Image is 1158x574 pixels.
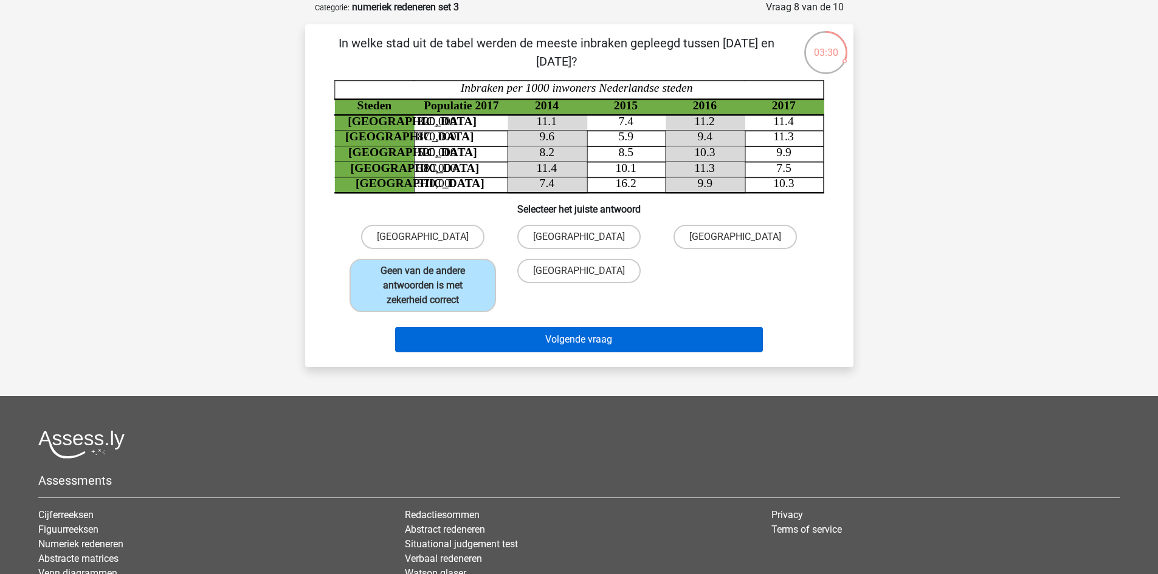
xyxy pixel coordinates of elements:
[613,99,637,112] tspan: 2015
[771,509,803,521] a: Privacy
[405,509,480,521] a: Redactiesommen
[694,162,715,174] tspan: 11.3
[405,553,482,564] a: Verbaal redeneren
[771,99,795,112] tspan: 2017
[38,473,1120,488] h5: Assessments
[352,1,459,13] strong: numeriek redeneren set 3
[803,30,849,60] div: 03:30
[776,162,791,174] tspan: 7.5
[395,327,763,352] button: Volgende vraag
[38,430,125,459] img: Assessly logo
[350,162,479,174] tspan: [GEOGRAPHIC_DATA]
[417,115,456,128] tspan: 820,000
[618,131,633,143] tspan: 5.9
[773,115,794,128] tspan: 11.4
[697,131,712,143] tspan: 9.4
[348,115,477,128] tspan: [GEOGRAPHIC_DATA]
[38,509,94,521] a: Cijferreeksen
[539,146,554,159] tspan: 8.2
[517,225,641,249] label: [GEOGRAPHIC_DATA]
[517,259,641,283] label: [GEOGRAPHIC_DATA]
[773,177,794,190] tspan: 10.3
[692,99,716,112] tspan: 2016
[38,553,119,564] a: Abstracte matrices
[615,162,636,174] tspan: 10.1
[536,162,557,174] tspan: 11.4
[424,99,499,112] tspan: Populatie 2017
[694,146,715,159] tspan: 10.3
[460,81,692,94] tspan: Inbraken per 1000 inwoners Nederlandse steden
[345,131,474,143] tspan: [GEOGRAPHIC_DATA]
[357,99,391,112] tspan: Steden
[348,146,477,159] tspan: [GEOGRAPHIC_DATA]
[417,131,456,143] tspan: 870,000
[356,177,484,190] tspan: [GEOGRAPHIC_DATA]
[361,225,484,249] label: [GEOGRAPHIC_DATA]
[325,34,788,70] p: In welke stad uit de tabel werden de meeste inbraken gepleegd tussen [DATE] en [DATE]?
[536,115,557,128] tspan: 11.1
[674,225,797,249] label: [GEOGRAPHIC_DATA]
[405,524,485,535] a: Abstract redeneren
[534,99,558,112] tspan: 2014
[776,146,791,159] tspan: 9.9
[618,115,633,128] tspan: 7.4
[405,538,518,550] a: Situational judgement test
[350,259,496,312] label: Geen van de andere antwoorden is met zekerheid correct
[539,131,554,143] tspan: 9.6
[325,194,834,215] h6: Selecteer het juiste antwoord
[771,524,842,535] a: Terms of service
[539,177,554,190] tspan: 7.4
[417,162,456,174] tspan: 380,000
[315,3,350,12] small: Categorie:
[697,177,712,190] tspan: 9.9
[38,538,123,550] a: Numeriek redeneren
[773,131,794,143] tspan: 11.3
[417,146,456,159] tspan: 520,000
[618,146,633,159] tspan: 8.5
[417,177,456,190] tspan: 370,000
[694,115,715,128] tspan: 11.2
[38,524,98,535] a: Figuurreeksen
[615,177,636,190] tspan: 16.2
